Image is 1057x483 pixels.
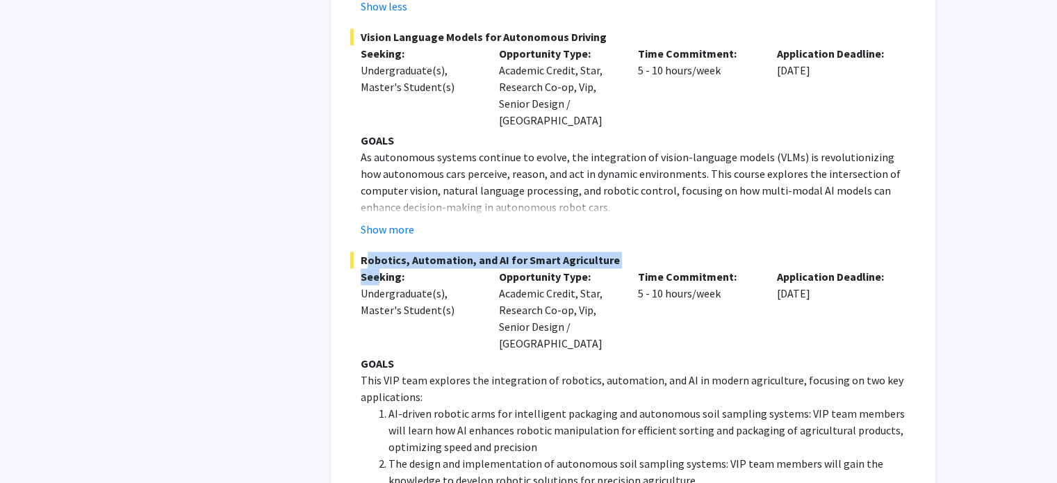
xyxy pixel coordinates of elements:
[361,221,414,238] button: Show more
[361,357,394,370] strong: GOALS
[489,268,628,352] div: Academic Credit, Star, Research Co-op, Vip, Senior Design / [GEOGRAPHIC_DATA]
[388,405,916,455] li: AI-driven robotic arms for intelligent packaging and autonomous soil sampling systems: VIP team m...
[628,268,767,352] div: 5 - 10 hours/week
[10,420,59,473] iframe: Chat
[767,268,906,352] div: [DATE]
[361,268,479,285] p: Seeking:
[361,149,916,215] p: As autonomous systems continue to evolve, the integration of vision-language models (VLMs) is rev...
[350,252,916,268] span: Robotics, Automation, and AI for Smart Agriculture
[361,45,479,62] p: Seeking:
[777,268,895,285] p: Application Deadline:
[638,45,756,62] p: Time Commitment:
[628,45,767,129] div: 5 - 10 hours/week
[361,372,916,405] p: This VIP team explores the integration of robotics, automation, and AI in modern agriculture, foc...
[350,28,916,45] span: Vision Language Models for Autonomous Driving
[361,62,479,95] div: Undergraduate(s), Master's Student(s)
[489,45,628,129] div: Academic Credit, Star, Research Co-op, Vip, Senior Design / [GEOGRAPHIC_DATA]
[767,45,906,129] div: [DATE]
[499,268,617,285] p: Opportunity Type:
[638,268,756,285] p: Time Commitment:
[361,285,479,318] div: Undergraduate(s), Master's Student(s)
[361,133,394,147] strong: GOALS
[777,45,895,62] p: Application Deadline:
[499,45,617,62] p: Opportunity Type:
